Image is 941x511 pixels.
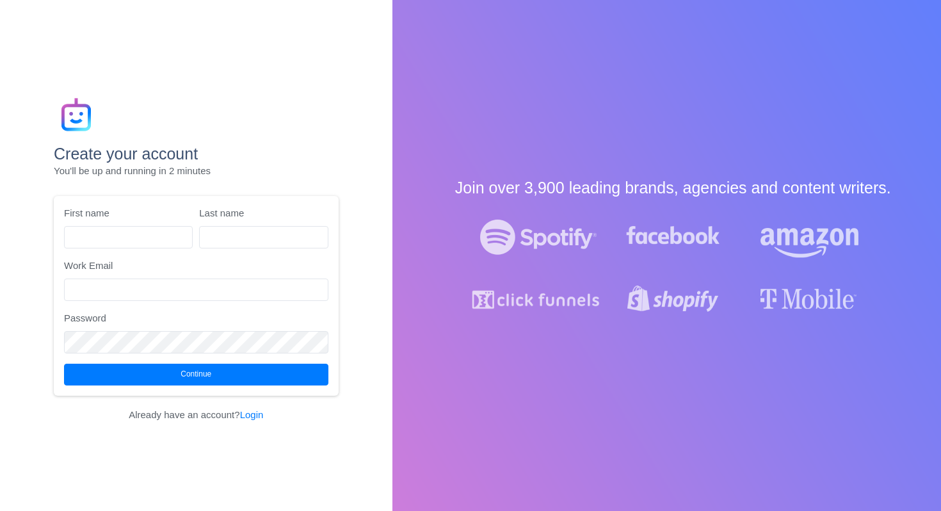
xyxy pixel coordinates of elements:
label: Work Email [64,259,113,273]
p: You'll be up and running in 2 minutes [54,164,339,179]
p: Already have an account? [67,408,326,423]
strong: Join over 3,900 leading brands, agencies and content writers. [455,179,891,197]
img: gradientIcon.83b2554e.png [54,92,99,137]
label: First name [64,206,109,221]
button: Continue [64,364,328,385]
label: Password [64,311,106,326]
label: Last name [199,206,244,221]
img: logos-white.d3c4c95a.png [449,206,897,334]
strong: Create your account [54,145,198,163]
a: Login [240,409,264,420]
